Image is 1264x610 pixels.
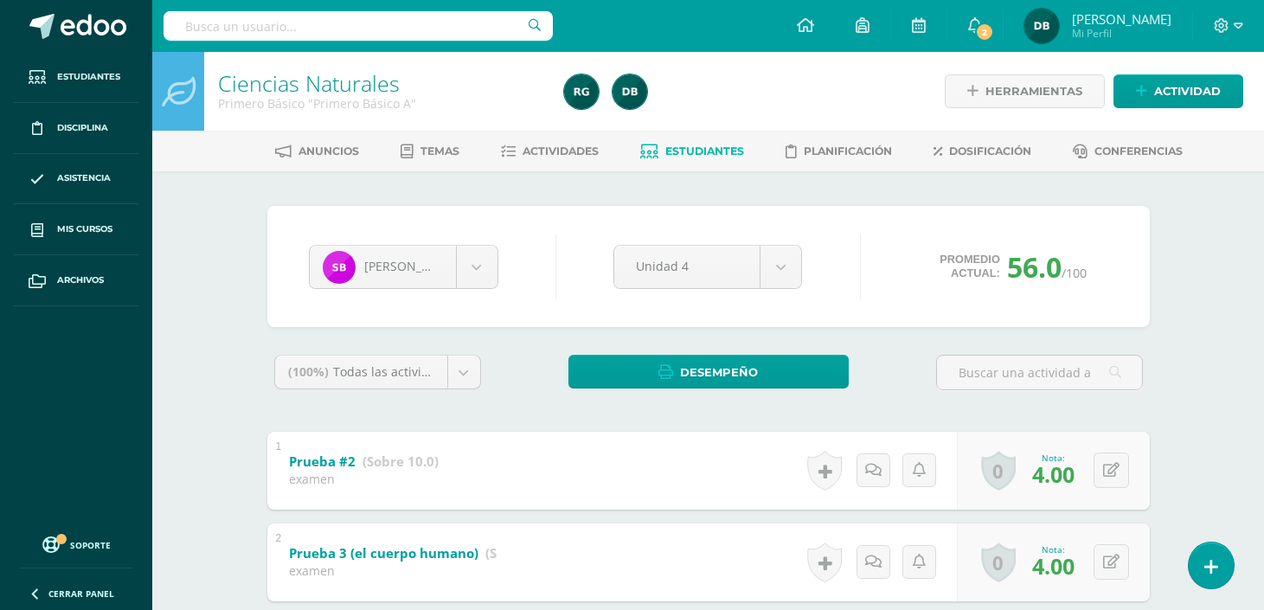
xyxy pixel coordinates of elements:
span: Planificación [804,144,892,157]
input: Busca un usuario... [164,11,553,41]
a: Actividad [1113,74,1243,108]
img: e044b199acd34bf570a575bac584e1d1.png [564,74,599,109]
strong: (Sobre 10.0) [485,544,561,562]
a: Archivos [14,255,138,306]
span: Actividades [523,144,599,157]
span: 56.0 [1007,248,1062,286]
span: (100%) [288,363,329,380]
a: Anuncios [275,138,359,165]
a: Asistencia [14,154,138,205]
a: Prueba #2 (Sobre 10.0) [289,448,439,476]
div: Nota: [1032,543,1075,555]
strong: (Sobre 10.0) [363,453,439,470]
span: /100 [1062,265,1087,281]
a: Ciencias Naturales [218,68,400,98]
span: [PERSON_NAME] [1072,10,1171,28]
a: Mis cursos [14,204,138,255]
span: Promedio actual: [940,253,1000,280]
span: Anuncios [298,144,359,157]
a: Dosificación [934,138,1031,165]
span: Cerrar panel [48,588,114,600]
span: Estudiantes [57,70,120,84]
span: Disciplina [57,121,108,135]
a: 0 [981,451,1016,491]
span: Unidad 4 [636,246,738,286]
span: Dosificación [949,144,1031,157]
a: Actividades [501,138,599,165]
span: 4.00 [1032,459,1075,489]
a: Temas [401,138,459,165]
span: [PERSON_NAME] [364,258,461,274]
a: [PERSON_NAME] [310,246,497,288]
div: examen [289,471,439,487]
b: Prueba 3 (el cuerpo humano) [289,544,478,562]
span: Soporte [70,539,111,551]
div: Primero Básico 'Primero Básico A' [218,95,543,112]
h1: Ciencias Naturales [218,71,543,95]
b: Prueba #2 [289,453,356,470]
span: Todas las actividades de esta unidad [333,363,548,380]
a: Disciplina [14,103,138,154]
a: (100%)Todas las actividades de esta unidad [275,356,480,388]
span: Desempeño [680,356,758,388]
span: Mi Perfil [1072,26,1171,41]
span: Conferencias [1094,144,1183,157]
a: Soporte [21,532,132,555]
a: Estudiantes [640,138,744,165]
span: 4.00 [1032,551,1075,581]
img: 6d5ad99c5053a67dda1ca5e57dc7edce.png [1024,9,1059,43]
a: Prueba 3 (el cuerpo humano) (Sobre 10.0) [289,540,561,568]
span: Actividad [1154,75,1221,107]
span: 2 [975,22,994,42]
input: Buscar una actividad aquí... [937,356,1142,389]
a: Herramientas [945,74,1105,108]
a: 0 [981,543,1016,582]
a: Unidad 4 [614,246,801,288]
span: Asistencia [57,171,111,185]
span: Temas [420,144,459,157]
div: Nota: [1032,452,1075,464]
div: examen [289,562,497,579]
a: Desempeño [568,355,849,388]
a: Estudiantes [14,52,138,103]
span: Estudiantes [665,144,744,157]
img: 6d5ad99c5053a67dda1ca5e57dc7edce.png [613,74,647,109]
span: Mis cursos [57,222,112,236]
span: Archivos [57,273,104,287]
img: 09c0b3dfc268f7f65db320cc7dede75a.png [323,251,356,284]
a: Planificación [786,138,892,165]
a: Conferencias [1073,138,1183,165]
span: Herramientas [985,75,1082,107]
